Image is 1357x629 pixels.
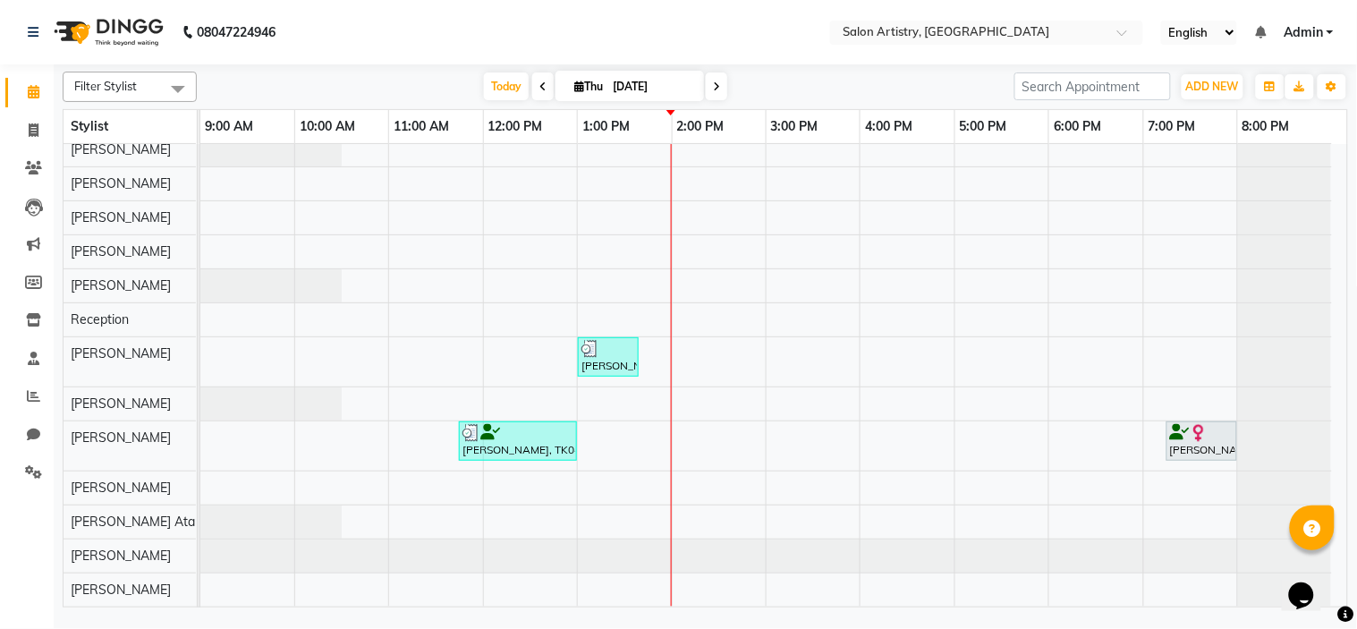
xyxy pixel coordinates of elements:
[71,429,171,446] span: [PERSON_NAME]
[200,114,258,140] a: 9:00 AM
[71,277,171,293] span: [PERSON_NAME]
[861,114,917,140] a: 4:00 PM
[607,73,697,100] input: 2025-09-04
[1049,114,1106,140] a: 6:00 PM
[71,514,233,530] span: [PERSON_NAME] Ata Waris
[71,548,171,564] span: [PERSON_NAME]
[484,72,529,100] span: Today
[71,243,171,259] span: [PERSON_NAME]
[197,7,276,57] b: 08047224946
[74,79,137,93] span: Filter Stylist
[955,114,1012,140] a: 5:00 PM
[1238,114,1294,140] a: 8:00 PM
[71,480,171,496] span: [PERSON_NAME]
[1284,23,1323,42] span: Admin
[1282,557,1339,611] iframe: chat widget
[46,7,168,57] img: logo
[580,340,637,374] div: [PERSON_NAME], TK04, 01:00 PM-01:40 PM, Threading - Forehead,Threading - Eye Deal - Blink And U A...
[71,395,171,412] span: [PERSON_NAME]
[71,209,171,225] span: [PERSON_NAME]
[1182,74,1243,99] button: ADD NEW
[1014,72,1171,100] input: Search Appointment
[1186,80,1239,93] span: ADD NEW
[71,118,108,134] span: Stylist
[1168,424,1235,458] div: [PERSON_NAME], TK02, 07:15 PM-08:00 PM, Aroma Pedicure
[71,345,171,361] span: [PERSON_NAME]
[570,80,607,93] span: Thu
[71,311,129,327] span: Reception
[71,582,171,598] span: [PERSON_NAME]
[71,175,171,191] span: [PERSON_NAME]
[71,141,171,157] span: [PERSON_NAME]
[1144,114,1200,140] a: 7:00 PM
[767,114,823,140] a: 3:00 PM
[484,114,547,140] a: 12:00 PM
[295,114,360,140] a: 10:00 AM
[578,114,634,140] a: 1:00 PM
[461,424,575,458] div: [PERSON_NAME], TK04, 11:45 AM-01:00 PM, Foot Relaxing Massage,Regular Pedicure
[389,114,454,140] a: 11:00 AM
[673,114,729,140] a: 2:00 PM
